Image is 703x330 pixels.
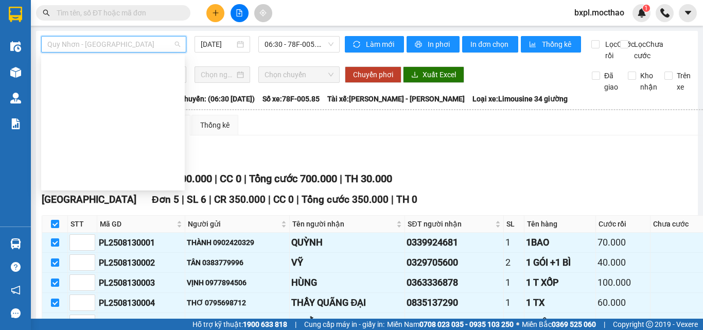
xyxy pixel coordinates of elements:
[244,172,247,185] span: |
[327,93,465,105] span: Tài xế: [PERSON_NAME] - [PERSON_NAME]
[99,297,183,309] div: PL2508130004
[187,277,288,288] div: VỊNH 0977894506
[683,8,693,18] span: caret-down
[505,275,522,290] div: 1
[396,194,417,205] span: TH 0
[97,293,185,313] td: PL2508130004
[505,255,522,270] div: 2
[407,275,502,290] div: 0363336878
[187,297,288,308] div: THƠ 0795698712
[11,285,21,295] span: notification
[206,4,224,22] button: plus
[187,317,288,328] div: LOAN 0382297169
[291,316,403,330] div: A GIẰNG
[601,39,636,61] span: Lọc Cước rồi
[152,194,179,205] span: Đơn 5
[470,39,510,50] span: In đơn chọn
[597,255,648,270] div: 40.000
[428,39,451,50] span: In phơi
[407,36,460,53] button: printerIn phơi
[200,119,230,131] div: Thống kê
[259,9,267,16] span: aim
[405,253,504,273] td: 0329705600
[290,233,405,253] td: QUỲNH
[505,316,522,330] div: 1
[597,316,648,330] div: 80.000
[187,237,288,248] div: THÀNH 0902420329
[43,9,50,16] span: search
[47,37,180,52] span: Quy Nhơn - Đà Lạt
[291,296,403,310] div: THẦY QUÃNG ĐẠI
[180,93,255,105] span: Chuyến: (06:30 [DATE])
[391,194,394,205] span: |
[302,194,389,205] span: Tổng cước 350.000
[231,4,249,22] button: file-add
[192,319,287,330] span: Hỗ trợ kỹ thuật:
[405,233,504,253] td: 0339924681
[188,218,279,230] span: Người gửi
[236,9,243,16] span: file-add
[552,320,596,328] strong: 0369 525 060
[68,216,97,233] th: STT
[419,320,514,328] strong: 0708 023 035 - 0935 103 250
[201,69,235,80] input: Chọn ngày
[524,216,596,233] th: Tên hàng
[10,238,21,249] img: warehouse-icon
[660,8,670,18] img: phone-icon
[10,118,21,129] img: solution-icon
[637,8,646,18] img: icon-new-feature
[290,273,405,293] td: HÙNG
[403,66,464,83] button: downloadXuất Excel
[405,293,504,313] td: 0835137290
[100,218,174,230] span: Mã GD
[526,255,594,270] div: 1 GÓI +1 BÌ
[11,308,21,318] span: message
[407,316,502,330] div: 0909211410
[407,255,502,270] div: 0329705600
[529,41,538,49] span: bar-chart
[291,275,403,290] div: HÙNG
[214,194,266,205] span: CR 350.000
[201,39,235,50] input: 13/08/2025
[411,71,418,79] span: download
[522,319,596,330] span: Miền Bắc
[405,273,504,293] td: 0363336878
[10,67,21,78] img: warehouse-icon
[597,296,648,310] div: 60.000
[9,7,22,22] img: logo-vxr
[265,37,333,52] span: 06:30 - 78F-005.85
[600,70,622,93] span: Đã giao
[212,9,219,16] span: plus
[408,218,493,230] span: SĐT người nhận
[215,172,217,185] span: |
[290,293,405,313] td: THẦY QUÃNG ĐẠI
[516,322,519,326] span: ⚪️
[99,317,183,329] div: PL2508130005
[243,320,287,328] strong: 1900 633 818
[99,236,183,249] div: PL2508130001
[187,194,206,205] span: SL 6
[462,36,518,53] button: In đơn chọn
[187,257,288,268] div: TÂN 0383779996
[646,321,653,328] span: copyright
[505,296,522,310] div: 1
[292,218,394,230] span: Tên người nhận
[505,235,522,250] div: 1
[566,6,632,19] span: bxpl.mocthao
[290,253,405,273] td: VỸ
[304,319,384,330] span: Cung cấp máy in - giấy in:
[11,262,21,272] span: question-circle
[366,39,396,50] span: Làm mới
[526,275,594,290] div: 1 T XỐP
[526,235,594,250] div: 1BAO
[57,7,178,19] input: Tìm tên, số ĐT hoặc mã đơn
[273,194,294,205] span: CC 0
[636,70,661,93] span: Kho nhận
[291,235,403,250] div: QUỲNH
[345,172,392,185] span: TH 30.000
[296,194,299,205] span: |
[679,4,697,22] button: caret-down
[597,235,648,250] div: 70.000
[182,194,184,205] span: |
[345,36,404,53] button: syncLàm mới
